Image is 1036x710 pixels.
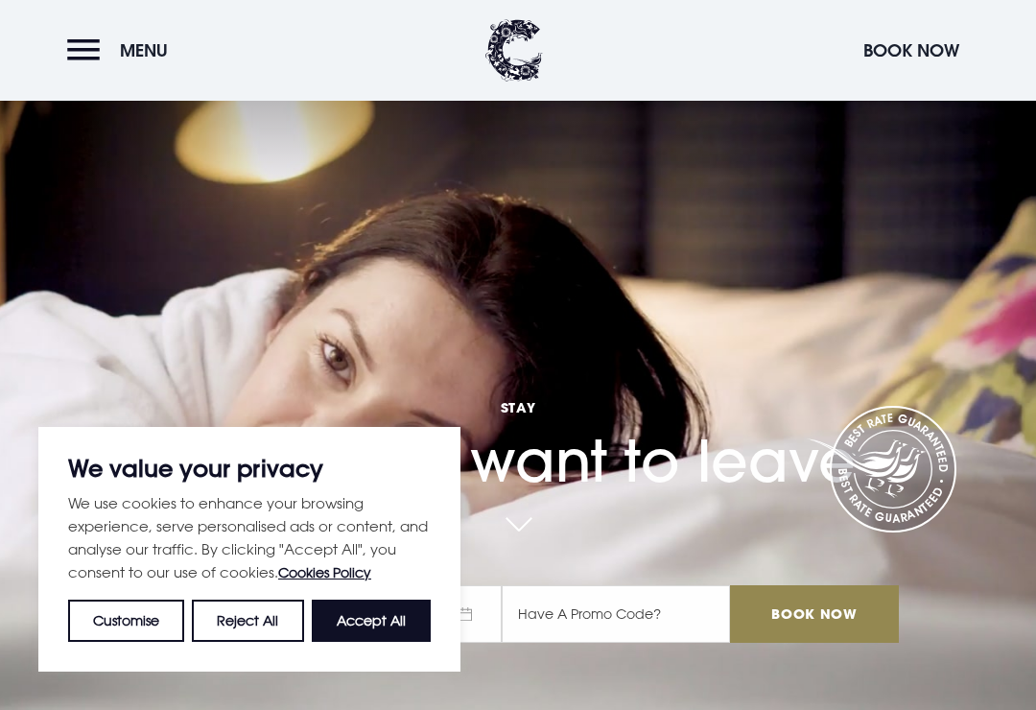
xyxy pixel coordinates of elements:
[68,600,184,642] button: Customise
[68,457,431,480] p: We value your privacy
[67,30,177,71] button: Menu
[68,491,431,584] p: We use cookies to enhance your browsing experience, serve personalised ads or content, and analys...
[192,600,303,642] button: Reject All
[137,398,899,416] span: Stay
[312,600,431,642] button: Accept All
[38,427,460,672] div: We value your privacy
[137,352,899,495] h1: You won't want to leave
[854,30,969,71] button: Book Now
[730,585,899,643] input: Book Now
[502,585,730,643] input: Have A Promo Code?
[120,39,168,61] span: Menu
[278,564,371,580] a: Cookies Policy
[485,19,543,82] img: Clandeboye Lodge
